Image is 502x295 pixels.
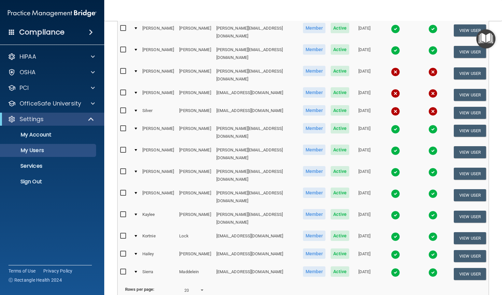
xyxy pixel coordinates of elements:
p: Sign Out [4,178,93,185]
span: Member [303,145,326,155]
span: Active [331,166,349,176]
img: tick.e7d51cea.svg [428,211,437,220]
td: [EMAIL_ADDRESS][DOMAIN_NAME] [214,104,300,122]
a: HIPAA [8,53,95,61]
span: Member [303,209,326,219]
img: cross.ca9f0e7f.svg [391,107,400,116]
td: [PERSON_NAME][EMAIL_ADDRESS][DOMAIN_NAME] [214,165,300,186]
td: [DATE] [352,208,377,229]
button: View User [454,189,486,201]
td: [EMAIL_ADDRESS][DOMAIN_NAME] [214,247,300,265]
td: [PERSON_NAME] [177,165,213,186]
img: cross.ca9f0e7f.svg [391,89,400,98]
img: tick.e7d51cea.svg [391,146,400,155]
img: tick.e7d51cea.svg [391,268,400,277]
td: Kortnie [140,229,177,247]
button: View User [454,46,486,58]
span: Member [303,188,326,198]
td: [PERSON_NAME] [140,122,177,143]
td: Silver [140,104,177,122]
button: View User [454,268,486,280]
span: Active [331,66,349,76]
img: tick.e7d51cea.svg [391,46,400,55]
td: [PERSON_NAME] [177,247,213,265]
td: [DATE] [352,86,377,104]
button: View User [454,250,486,262]
td: [EMAIL_ADDRESS][DOMAIN_NAME] [214,229,300,247]
td: [DATE] [352,247,377,265]
td: [PERSON_NAME] [177,122,213,143]
span: Ⓒ Rectangle Health 2024 [8,277,62,283]
td: [PERSON_NAME] [177,21,213,43]
a: Settings [8,115,94,123]
span: Active [331,188,349,198]
span: Member [303,166,326,176]
button: View User [454,89,486,101]
span: Member [303,248,326,259]
td: [PERSON_NAME][EMAIL_ADDRESS][DOMAIN_NAME] [214,122,300,143]
img: tick.e7d51cea.svg [428,146,437,155]
td: Lock [177,229,213,247]
td: [DATE] [352,64,377,86]
td: Maddelein [177,265,213,283]
button: View User [454,232,486,244]
span: Member [303,87,326,98]
a: OfficeSafe University [8,100,95,107]
button: View User [454,211,486,223]
span: Member [303,66,326,76]
a: Terms of Use [8,268,36,274]
td: [DATE] [352,165,377,186]
td: [EMAIL_ADDRESS][DOMAIN_NAME] [214,86,300,104]
p: OfficeSafe University [20,100,81,107]
td: [PERSON_NAME] [140,21,177,43]
img: tick.e7d51cea.svg [428,250,437,259]
img: cross.ca9f0e7f.svg [428,89,437,98]
button: View User [454,24,486,36]
img: tick.e7d51cea.svg [428,168,437,177]
img: tick.e7d51cea.svg [428,189,437,198]
span: Active [331,44,349,55]
td: [PERSON_NAME] [140,43,177,64]
span: Active [331,209,349,219]
span: Active [331,248,349,259]
td: [EMAIL_ADDRESS][DOMAIN_NAME] [214,265,300,283]
td: [DATE] [352,122,377,143]
b: Rows per page: [125,287,154,292]
td: [PERSON_NAME] [140,186,177,208]
span: Active [331,145,349,155]
td: [PERSON_NAME] [140,143,177,165]
img: tick.e7d51cea.svg [428,268,437,277]
td: Kaylee [140,208,177,229]
img: tick.e7d51cea.svg [391,24,400,34]
span: Active [331,266,349,277]
img: tick.e7d51cea.svg [428,232,437,241]
td: [PERSON_NAME][EMAIL_ADDRESS][DOMAIN_NAME] [214,186,300,208]
img: tick.e7d51cea.svg [391,250,400,259]
img: PMB logo [8,7,96,20]
td: [DATE] [352,265,377,283]
td: [DATE] [352,104,377,122]
img: tick.e7d51cea.svg [391,125,400,134]
img: tick.e7d51cea.svg [391,168,400,177]
span: Active [331,23,349,33]
td: [PERSON_NAME] [140,165,177,186]
img: tick.e7d51cea.svg [391,211,400,220]
span: Member [303,44,326,55]
img: tick.e7d51cea.svg [428,46,437,55]
button: View User [454,107,486,119]
img: tick.e7d51cea.svg [391,232,400,241]
button: Open Resource Center [476,29,495,49]
a: PCI [8,84,95,92]
p: Services [4,163,93,169]
button: View User [454,146,486,158]
a: Privacy Policy [43,268,73,274]
span: Active [331,87,349,98]
p: HIPAA [20,53,36,61]
span: Member [303,105,326,116]
td: Sierra [140,265,177,283]
span: Member [303,231,326,241]
p: PCI [20,84,29,92]
button: View User [454,168,486,180]
img: cross.ca9f0e7f.svg [428,107,437,116]
td: [PERSON_NAME] [177,64,213,86]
